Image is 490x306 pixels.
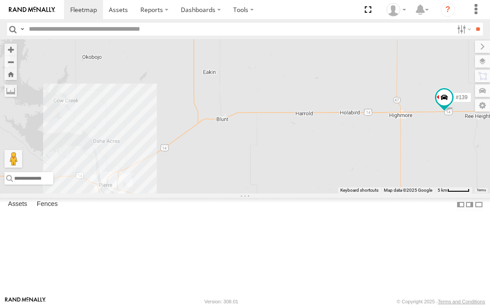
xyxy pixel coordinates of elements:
i: ? [441,3,455,17]
a: Terms and Conditions [438,299,485,304]
button: Zoom in [4,44,17,56]
label: Search Filter Options [454,23,473,36]
span: Map data ©2025 Google [384,188,432,193]
button: Zoom Home [4,68,17,80]
label: Map Settings [475,99,490,112]
span: 5 km [438,188,447,193]
label: Dock Summary Table to the Right [465,198,474,211]
img: rand-logo.svg [9,7,55,13]
button: Zoom out [4,56,17,68]
label: Search Query [19,23,26,36]
label: Dock Summary Table to the Left [456,198,465,211]
button: Keyboard shortcuts [340,187,378,193]
div: © Copyright 2025 - [397,299,485,304]
a: Visit our Website [5,297,46,306]
span: #139 [455,94,467,101]
label: Assets [4,198,32,211]
div: Kale Urban [383,3,409,16]
label: Hide Summary Table [474,198,483,211]
label: Measure [4,85,17,97]
label: Fences [32,198,62,211]
button: Drag Pegman onto the map to open Street View [4,150,22,168]
div: Version: 308.01 [204,299,238,304]
button: Map Scale: 5 km per 46 pixels [435,187,472,193]
a: Terms (opens in new tab) [477,188,486,192]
